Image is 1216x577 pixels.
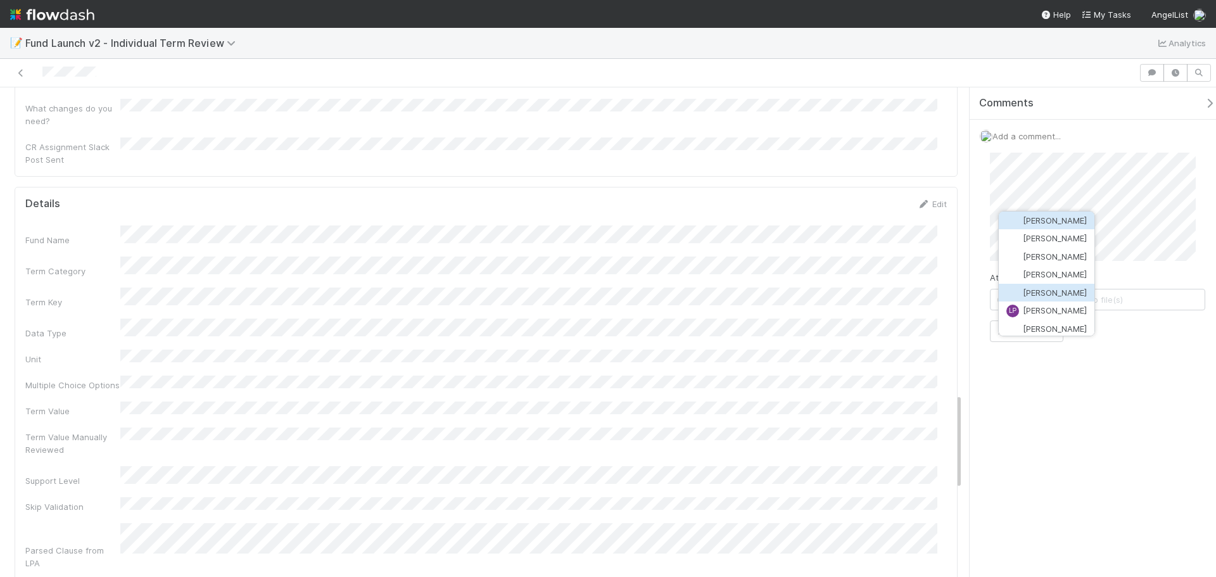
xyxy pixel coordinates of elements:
span: [PERSON_NAME] [1023,305,1087,315]
span: LP [1009,307,1016,314]
span: Fund Launch v2 - Individual Term Review [25,37,242,49]
span: [PERSON_NAME] [1023,269,1087,279]
img: avatar_ba76ddef-3fd0-4be4-9bc3-126ad567fcd5.png [980,130,992,143]
span: Add a comment... [992,131,1061,141]
h5: Details [25,198,60,210]
div: Help [1041,8,1071,21]
span: Comments [979,97,1034,110]
span: [PERSON_NAME] [1023,233,1087,243]
span: [PERSON_NAME] [1023,288,1087,298]
img: avatar_df83acd9-d480-4d6e-a150-67f005a3ea0d.png [1006,214,1019,227]
span: My Tasks [1081,10,1131,20]
button: [PERSON_NAME] [999,320,1094,338]
button: [PERSON_NAME] [999,265,1094,283]
div: Parsed Clause from LPA [25,544,120,569]
span: Choose or drag and drop file(s) [991,289,1205,310]
button: [PERSON_NAME] [999,248,1094,265]
span: 📝 [10,37,23,48]
button: [PERSON_NAME] [999,212,1094,229]
a: Edit [917,199,947,209]
div: Support Level [25,474,120,487]
div: Skip Validation [25,500,120,513]
button: Add Comment [990,320,1063,342]
img: avatar_9b18377c-2ab8-4698-9af2-31fe0779603e.png [1006,232,1019,245]
img: avatar_4aa8e4fd-f2b7-45ba-a6a5-94a913ad1fe4.png [1006,250,1019,263]
div: Term Category [25,265,120,277]
div: Term Value Manually Reviewed [25,431,120,456]
a: My Tasks [1081,8,1131,21]
span: AngelList [1151,10,1188,20]
button: LP[PERSON_NAME] [999,301,1094,319]
div: Fund Name [25,234,120,246]
div: Term Key [25,296,120,308]
div: What changes do you need? [25,102,120,127]
button: [PERSON_NAME] [999,284,1094,301]
span: [PERSON_NAME] [1023,324,1087,334]
div: Leigh Pomerantz [1006,305,1019,317]
a: Analytics [1156,35,1206,51]
img: avatar_ba76ddef-3fd0-4be4-9bc3-126ad567fcd5.png [1193,9,1206,22]
img: avatar_9e1ea442-2790-4674-8c1a-90256ffd242a.png [1006,322,1019,335]
div: Multiple Choice Options [25,379,120,391]
label: Attach files: [990,271,1037,284]
img: avatar_462714f4-64db-4129-b9df-50d7d164b9fc.png [1006,269,1019,281]
img: avatar_ac990a78-52d7-40f8-b1fe-cbbd1cda261e.png [1006,286,1019,299]
div: Unit [25,353,120,365]
button: [PERSON_NAME] [999,229,1094,247]
img: logo-inverted-e16ddd16eac7371096b0.svg [10,4,94,25]
span: [PERSON_NAME] [1023,251,1087,262]
div: Data Type [25,327,120,339]
div: CR Assignment Slack Post Sent [25,141,120,166]
div: Term Value [25,405,120,417]
span: [PERSON_NAME] [1023,215,1087,225]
